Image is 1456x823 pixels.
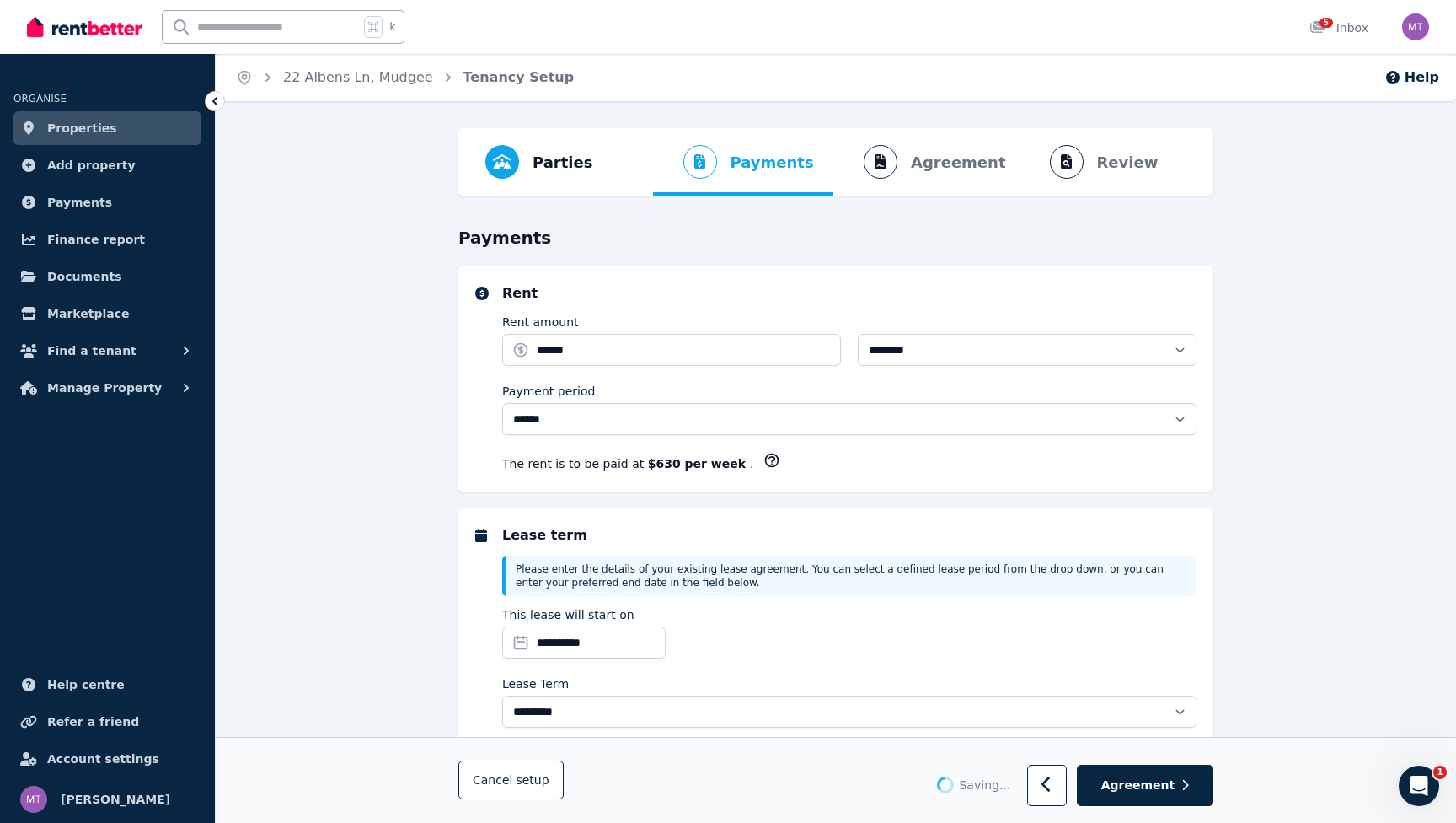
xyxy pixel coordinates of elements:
a: Documents [13,260,201,293]
span: Properties [47,118,117,138]
img: Matt Teague [1402,13,1429,40]
nav: Progress [458,128,1213,196]
button: Payments [653,128,827,196]
span: Documents [47,266,122,287]
span: setup [516,772,549,789]
span: Cancel [473,774,549,788]
a: Help centre [13,668,201,702]
button: Agreement [1077,766,1213,807]
span: Manage Property [47,378,162,398]
span: Payments [47,192,112,212]
a: Refer a friend [13,705,201,739]
span: 5 [1319,18,1333,28]
a: Properties [13,111,201,145]
span: Payments [731,151,814,175]
span: ORGANISE [13,93,67,105]
span: Please enter the details of your existing lease agreement. You can select a defined lease period ... [516,563,1164,589]
label: Rent amount [502,314,579,331]
span: 1 [1433,766,1447,779]
span: Parties [533,151,592,175]
img: RentBetter [27,14,142,40]
button: Cancelsetup [458,761,564,800]
button: Help [1384,67,1439,88]
span: k [389,20,395,34]
a: Account settings [13,742,201,776]
a: Payments [13,186,201,219]
span: Agreement [1101,777,1175,794]
button: Manage Property [13,371,201,405]
span: Find a tenant [47,341,136,361]
label: Lease Term [502,675,569,692]
h5: Lease term [502,525,1196,546]
p: The rent is to be paid at . [502,455,753,472]
label: This lease will start on [502,606,634,623]
span: Saving ... [959,777,1010,794]
img: Matt Teague [20,786,47,813]
h3: Payments [458,226,1213,250]
h5: Rent [502,283,1196,304]
button: Parties [472,128,606,196]
a: Marketplace [13,297,201,331]
span: Tenancy Setup [463,67,575,88]
button: Find a tenant [13,334,201,368]
span: Help centre [47,675,125,695]
span: Add property [47,155,136,175]
a: Add property [13,148,201,182]
label: Payment period [502,383,595,400]
iframe: Intercom live chat [1399,766,1439,806]
span: Refer a friend [47,712,139,732]
span: Account settings [47,749,159,769]
b: $630 per week [648,457,750,471]
span: [PERSON_NAME] [61,789,170,810]
span: Marketplace [47,304,129,324]
nav: Breadcrumb [216,54,594,101]
span: Finance report [47,229,145,250]
div: Inbox [1309,19,1368,36]
a: 22 Albens Ln, Mudgee [283,69,433,85]
a: Finance report [13,223,201,256]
